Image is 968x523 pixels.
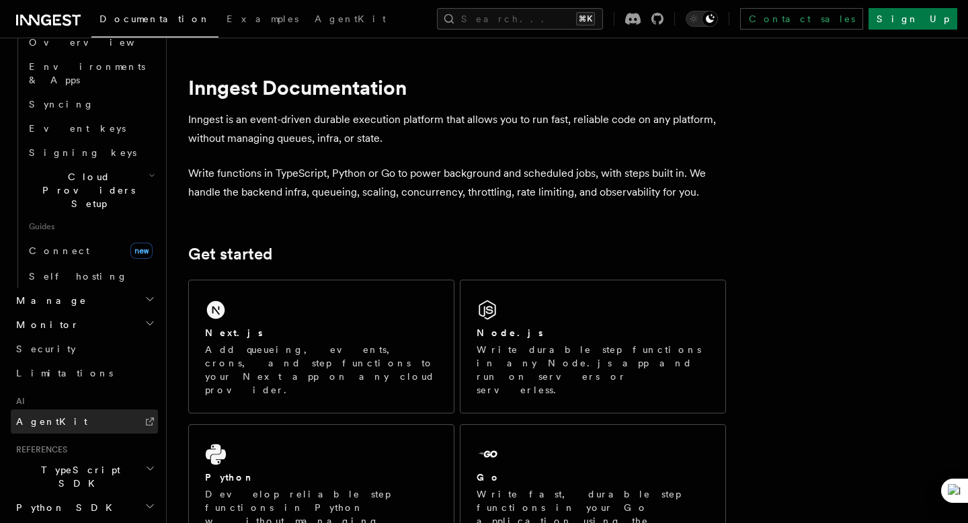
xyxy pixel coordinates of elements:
a: Documentation [91,4,218,38]
span: Monitor [11,318,79,331]
span: Guides [24,216,158,237]
h2: Next.js [205,326,263,339]
h2: Go [477,471,501,484]
span: Documentation [99,13,210,24]
span: Syncing [29,99,94,110]
button: Monitor [11,313,158,337]
span: Python SDK [11,501,120,514]
div: Deployment [11,30,158,288]
p: Add queueing, events, crons, and step functions to your Next app on any cloud provider. [205,343,438,397]
a: Connectnew [24,237,158,264]
span: Cloud Providers Setup [24,170,149,210]
span: Manage [11,294,87,307]
h1: Inngest Documentation [188,75,726,99]
a: Node.jsWrite durable step functions in any Node.js app and run on servers or serverless. [460,280,726,413]
span: Limitations [16,368,113,378]
span: Security [16,344,76,354]
span: AgentKit [16,416,87,427]
button: TypeScript SDK [11,458,158,495]
span: TypeScript SDK [11,463,145,490]
span: Environments & Apps [29,61,145,85]
a: Sign Up [869,8,957,30]
h2: Node.js [477,326,543,339]
a: Examples [218,4,307,36]
a: Signing keys [24,140,158,165]
span: Self hosting [29,271,128,282]
span: Event keys [29,123,126,134]
a: Event keys [24,116,158,140]
span: new [130,243,153,259]
a: AgentKit [307,4,394,36]
p: Write durable step functions in any Node.js app and run on servers or serverless. [477,343,709,397]
a: Contact sales [740,8,863,30]
span: References [11,444,67,455]
span: AgentKit [315,13,386,24]
button: Search...⌘K [437,8,603,30]
a: Overview [24,30,158,54]
button: Toggle dark mode [686,11,718,27]
span: Connect [29,245,89,256]
a: AgentKit [11,409,158,434]
h2: Python [205,471,255,484]
a: Security [11,337,158,361]
span: Examples [227,13,298,24]
kbd: ⌘K [576,12,595,26]
a: Environments & Apps [24,54,158,92]
span: Signing keys [29,147,136,158]
span: Overview [29,37,167,48]
a: Syncing [24,92,158,116]
p: Write functions in TypeScript, Python or Go to power background and scheduled jobs, with steps bu... [188,164,726,202]
button: Python SDK [11,495,158,520]
a: Limitations [11,361,158,385]
a: Self hosting [24,264,158,288]
button: Manage [11,288,158,313]
a: Next.jsAdd queueing, events, crons, and step functions to your Next app on any cloud provider. [188,280,454,413]
a: Get started [188,245,272,264]
p: Inngest is an event-driven durable execution platform that allows you to run fast, reliable code ... [188,110,726,148]
button: Cloud Providers Setup [24,165,158,216]
span: AI [11,396,25,407]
